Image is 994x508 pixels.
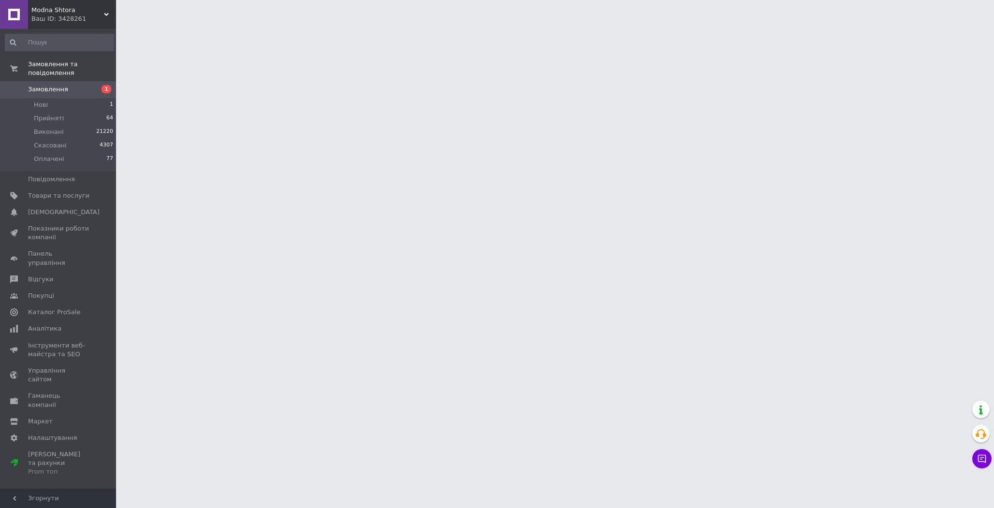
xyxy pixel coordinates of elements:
[28,434,77,442] span: Налаштування
[28,191,89,200] span: Товари та послуги
[34,141,67,150] span: Скасовані
[28,208,100,217] span: [DEMOGRAPHIC_DATA]
[28,324,61,333] span: Аналітика
[28,224,89,242] span: Показники роботи компанії
[28,275,53,284] span: Відгуки
[100,141,113,150] span: 4307
[28,341,89,359] span: Інструменти веб-майстра та SEO
[28,291,54,300] span: Покупці
[28,366,89,384] span: Управління сайтом
[106,155,113,163] span: 77
[34,155,64,163] span: Оплачені
[5,34,114,51] input: Пошук
[28,417,53,426] span: Маркет
[34,128,64,136] span: Виконані
[28,175,75,184] span: Повідомлення
[28,467,89,476] div: Prom топ
[102,85,111,93] span: 1
[972,449,992,468] button: Чат з покупцем
[106,114,113,123] span: 64
[28,85,68,94] span: Замовлення
[28,249,89,267] span: Панель управління
[31,15,116,23] div: Ваш ID: 3428261
[31,6,104,15] span: Modna Shtora
[34,101,48,109] span: Нові
[34,114,64,123] span: Прийняті
[110,101,113,109] span: 1
[28,450,89,477] span: [PERSON_NAME] та рахунки
[28,308,80,317] span: Каталог ProSale
[96,128,113,136] span: 21220
[28,60,116,77] span: Замовлення та повідомлення
[28,392,89,409] span: Гаманець компанії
